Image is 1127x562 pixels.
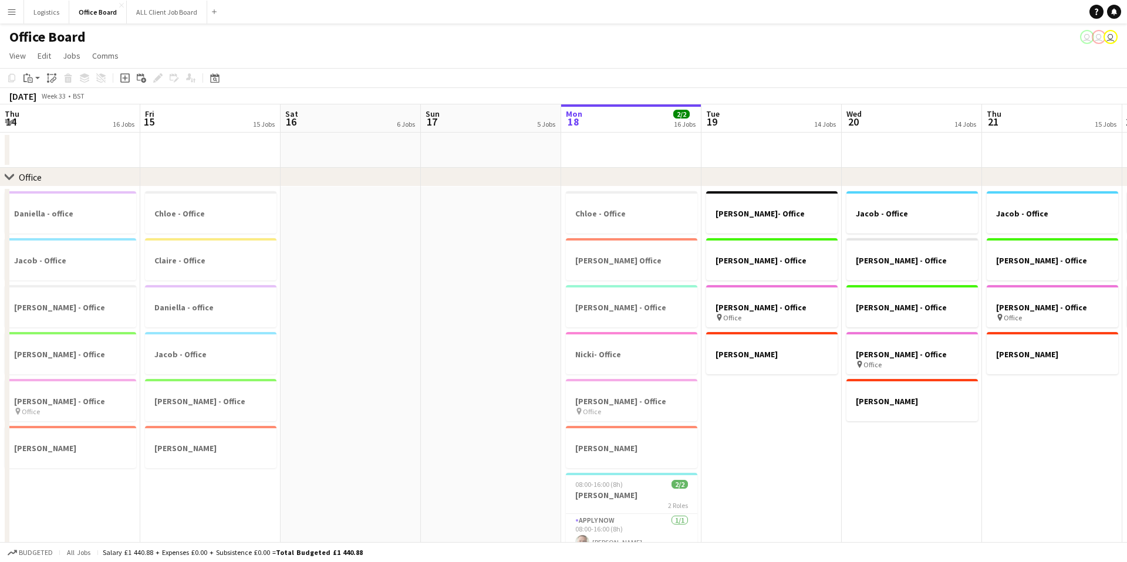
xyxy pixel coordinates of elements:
app-job-card: [PERSON_NAME] - Office Office [5,379,136,421]
app-job-card: [PERSON_NAME]- Office [706,191,838,233]
app-job-card: [PERSON_NAME] - Office Office [846,332,978,374]
div: [PERSON_NAME] - Office [846,238,978,280]
span: Sat [285,109,298,119]
div: Jacob - Office [846,191,978,233]
span: 2/2 [672,480,688,489]
div: [PERSON_NAME] [987,332,1118,374]
h3: [PERSON_NAME] - Office [566,302,697,313]
span: Office [22,407,40,416]
h3: Claire - Office [145,255,276,266]
app-job-card: Chloe - Office [566,191,697,233]
div: Office [19,171,42,183]
div: 15 Jobs [1095,120,1116,128]
span: Edit [38,50,51,61]
app-job-card: [PERSON_NAME] - Office Office [987,285,1118,327]
h3: [PERSON_NAME] [566,490,697,500]
app-job-card: [PERSON_NAME] - Office [846,285,978,327]
span: Office [583,407,601,416]
app-job-card: [PERSON_NAME] - Office Office [566,379,697,421]
span: Tue [706,109,720,119]
h3: [PERSON_NAME] - Office [5,396,136,407]
h3: Jacob - Office [846,208,978,219]
span: Thu [5,109,19,119]
app-job-card: Jacob - Office [987,191,1118,233]
app-job-card: [PERSON_NAME] [846,379,978,421]
h3: [PERSON_NAME] - Office [145,396,276,407]
h3: [PERSON_NAME] - Office [566,396,697,407]
app-job-card: Chloe - Office [145,191,276,233]
a: Jobs [58,48,85,63]
app-job-card: [PERSON_NAME] [145,426,276,468]
span: View [9,50,26,61]
span: Office [723,313,741,322]
h3: [PERSON_NAME] - Office [846,255,978,266]
span: Office [1004,313,1022,322]
h3: [PERSON_NAME] - Office [5,349,136,360]
span: Week 33 [39,92,68,100]
h3: [PERSON_NAME] [145,443,276,453]
div: 6 Jobs [397,120,415,128]
span: Jobs [63,50,80,61]
h3: Jacob - Office [5,255,136,266]
app-job-card: Jacob - Office [5,238,136,280]
span: 20 [845,115,862,128]
span: 19 [704,115,720,128]
h3: Jacob - Office [145,349,276,360]
h3: Nicki- Office [566,349,697,360]
a: Edit [33,48,56,63]
h3: [PERSON_NAME] - Office [5,302,136,313]
app-job-card: [PERSON_NAME] - Office Office [706,285,838,327]
div: Salary £1 440.88 + Expenses £0.00 + Subsistence £0.00 = [103,548,363,557]
app-job-card: [PERSON_NAME] [5,426,136,468]
app-job-card: Claire - Office [145,238,276,280]
div: 14 Jobs [954,120,976,128]
h3: Chloe - Office [145,208,276,219]
h3: Jacob - Office [987,208,1118,219]
span: 21 [985,115,1001,128]
h3: [PERSON_NAME] [987,349,1118,360]
app-card-role: APPLY NOW1/108:00-16:00 (8h)[PERSON_NAME] [566,514,697,554]
span: 08:00-16:00 (8h) [575,480,623,489]
app-job-card: [PERSON_NAME] - Office [5,285,136,327]
app-job-card: [PERSON_NAME] - Office [566,285,697,327]
span: 18 [564,115,582,128]
a: View [5,48,31,63]
span: Comms [92,50,119,61]
app-job-card: Daniella - office [5,191,136,233]
app-job-card: [PERSON_NAME] - Office [5,332,136,374]
span: Total Budgeted £1 440.88 [276,548,363,557]
span: 2 Roles [668,501,688,510]
app-job-card: [PERSON_NAME] [566,426,697,468]
app-job-card: Jacob - Office [145,332,276,374]
span: Sun [426,109,440,119]
app-job-card: [PERSON_NAME] - Office [987,238,1118,280]
app-job-card: [PERSON_NAME] Office [566,238,697,280]
button: Budgeted [6,546,55,559]
button: ALL Client Job Board [127,1,207,23]
h1: Office Board [9,28,86,46]
div: 16 Jobs [113,120,134,128]
span: 15 [143,115,154,128]
span: Thu [987,109,1001,119]
span: Budgeted [19,549,53,557]
span: Fri [145,109,154,119]
div: Nicki- Office [566,332,697,374]
app-job-card: [PERSON_NAME] - Office [145,379,276,421]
